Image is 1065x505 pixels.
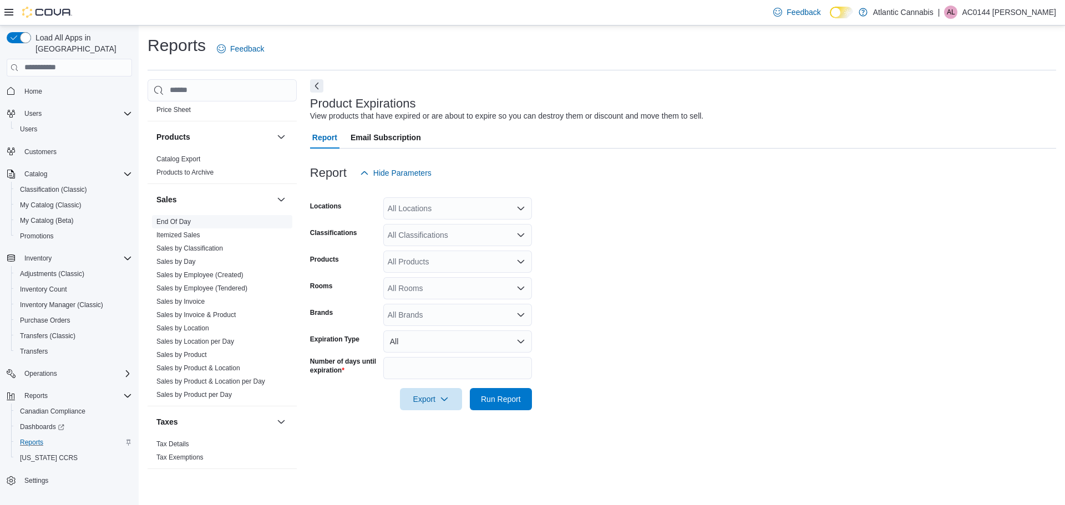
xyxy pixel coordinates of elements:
[310,255,339,264] label: Products
[310,110,703,122] div: View products that have expired or are about to expire so you can destroy them or discount and mo...
[11,182,136,197] button: Classification (Classic)
[156,416,272,427] button: Taxes
[156,378,265,385] a: Sales by Product & Location per Day
[16,183,132,196] span: Classification (Classic)
[148,103,297,121] div: Pricing
[516,257,525,266] button: Open list of options
[156,155,200,164] span: Catalog Export
[873,6,934,19] p: Atlantic Cannabis
[22,7,72,18] img: Cova
[20,269,84,278] span: Adjustments (Classic)
[275,193,288,206] button: Sales
[156,244,223,252] a: Sales by Classification
[11,344,136,359] button: Transfers
[16,198,132,212] span: My Catalog (Classic)
[16,283,72,296] a: Inventory Count
[148,152,297,183] div: Products
[407,388,455,410] span: Export
[16,329,132,343] span: Transfers (Classic)
[312,126,337,149] span: Report
[16,229,58,243] a: Promotions
[2,106,136,121] button: Users
[156,298,205,305] a: Sales by Invoice
[20,216,74,225] span: My Catalog (Beta)
[310,202,342,211] label: Locations
[20,232,54,241] span: Promotions
[20,438,43,447] span: Reports
[156,271,244,279] span: Sales by Employee (Created)
[356,162,436,184] button: Hide Parameters
[156,231,200,239] span: Itemized Sales
[156,453,204,461] a: Tax Exemptions
[310,166,347,180] h3: Report
[2,366,136,381] button: Operations
[787,7,820,18] span: Feedback
[20,389,132,402] span: Reports
[156,324,209,332] a: Sales by Location
[2,472,136,488] button: Settings
[156,106,191,114] a: Price Sheet
[156,258,196,266] a: Sales by Day
[156,244,223,253] span: Sales by Classification
[310,335,359,344] label: Expiration Type
[156,337,234,346] span: Sales by Location per Day
[481,394,521,405] span: Run Report
[156,131,190,142] h3: Products
[11,228,136,244] button: Promotions
[16,283,132,296] span: Inventory Count
[2,251,136,266] button: Inventory
[516,284,525,293] button: Open list of options
[212,38,268,60] a: Feedback
[11,450,136,466] button: [US_STATE] CCRS
[156,218,191,226] a: End Of Day
[230,43,264,54] span: Feedback
[156,440,189,448] span: Tax Details
[156,284,247,292] a: Sales by Employee (Tendered)
[24,109,42,118] span: Users
[20,85,47,98] a: Home
[16,267,89,280] a: Adjustments (Classic)
[769,1,825,23] a: Feedback
[351,126,421,149] span: Email Subscription
[310,357,379,375] label: Number of days until expiration
[20,389,52,402] button: Reports
[16,329,80,343] a: Transfers (Classic)
[20,473,132,487] span: Settings
[11,419,136,435] a: Dashboards
[11,266,136,282] button: Adjustments (Classic)
[275,415,288,429] button: Taxes
[20,407,85,416] span: Canadian Compliance
[20,453,78,462] span: [US_STATE] CCRS
[148,215,297,406] div: Sales
[16,436,48,449] a: Reports
[20,185,87,194] span: Classification (Classic)
[938,6,940,19] p: |
[156,168,214,177] span: Products to Archive
[16,123,42,136] a: Users
[156,257,196,266] span: Sales by Day
[16,314,132,327] span: Purchase Orders
[16,229,132,243] span: Promotions
[310,79,323,93] button: Next
[156,377,265,386] span: Sales by Product & Location per Day
[156,390,232,399] span: Sales by Product per Day
[20,107,46,120] button: Users
[156,194,272,205] button: Sales
[20,422,64,431] span: Dashboards
[470,388,532,410] button: Run Report
[16,214,78,227] a: My Catalog (Beta)
[11,197,136,213] button: My Catalog (Classic)
[156,231,200,239] a: Itemized Sales
[11,404,136,419] button: Canadian Compliance
[11,313,136,328] button: Purchase Orders
[16,183,92,196] a: Classification (Classic)
[156,284,247,293] span: Sales by Employee (Tendered)
[156,169,214,176] a: Products to Archive
[516,231,525,239] button: Open list of options
[962,6,1056,19] p: AC0144 [PERSON_NAME]
[156,453,204,462] span: Tax Exemptions
[310,97,416,110] h3: Product Expirations
[2,83,136,99] button: Home
[156,416,178,427] h3: Taxes
[830,7,853,18] input: Dark Mode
